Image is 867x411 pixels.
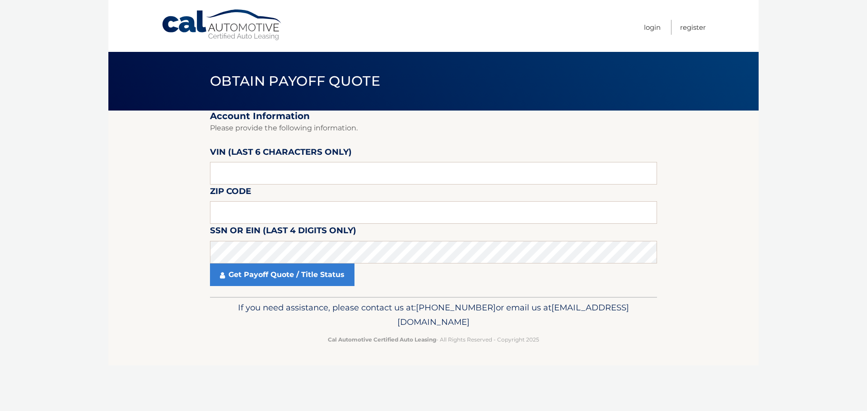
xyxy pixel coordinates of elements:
h2: Account Information [210,111,657,122]
a: Get Payoff Quote / Title Status [210,263,354,286]
strong: Cal Automotive Certified Auto Leasing [328,336,436,343]
span: Obtain Payoff Quote [210,73,380,89]
label: VIN (last 6 characters only) [210,145,352,162]
span: [PHONE_NUMBER] [416,302,496,313]
p: - All Rights Reserved - Copyright 2025 [216,335,651,344]
a: Login [644,20,661,35]
label: SSN or EIN (last 4 digits only) [210,224,356,240]
a: Register [680,20,706,35]
p: If you need assistance, please contact us at: or email us at [216,300,651,329]
label: Zip Code [210,185,251,201]
a: Cal Automotive [161,9,283,41]
p: Please provide the following information. [210,122,657,134]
